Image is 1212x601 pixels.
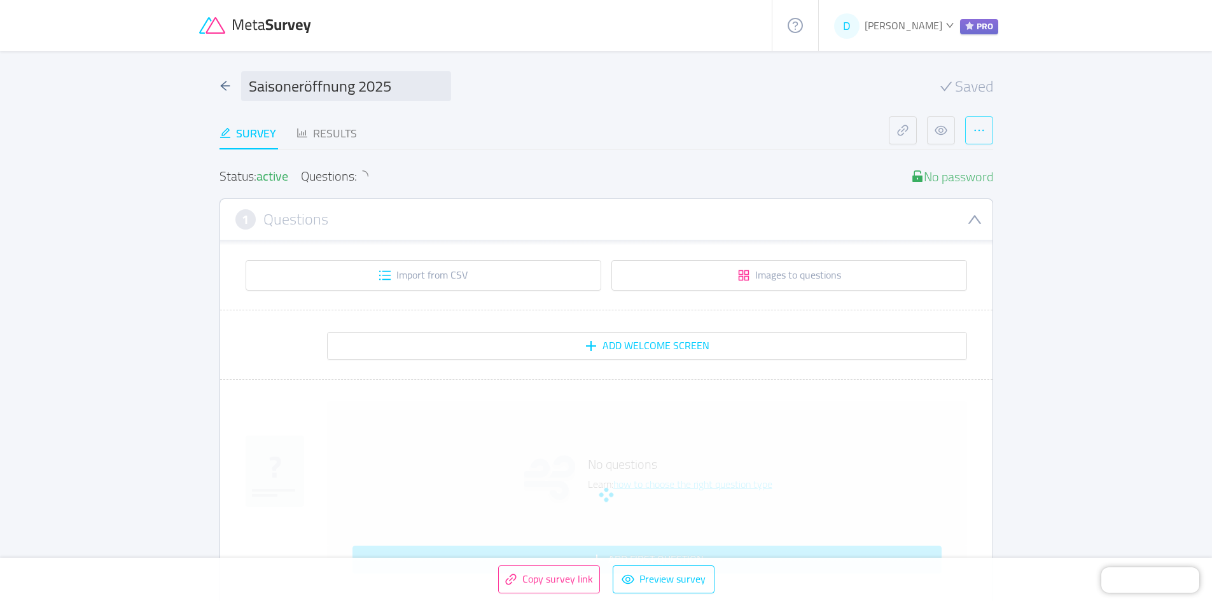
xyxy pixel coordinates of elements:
[296,125,357,142] div: Results
[219,80,231,92] i: icon: arrow-left
[242,212,249,226] span: 1
[219,127,231,139] i: icon: edit
[327,332,967,360] button: icon: plusAdd Welcome screen
[301,170,368,183] div: Questions:
[241,71,451,101] input: Survey name
[219,125,276,142] div: Survey
[611,260,967,291] button: icon: appstoreImages to questions
[927,116,955,144] button: icon: eye
[865,16,942,35] span: [PERSON_NAME]
[498,565,600,593] button: icon: linkCopy survey link
[256,164,288,188] span: active
[945,21,954,29] i: icon: down
[940,80,952,93] i: icon: check
[967,212,982,227] i: icon: down
[788,18,803,33] i: icon: question-circle
[296,127,308,139] i: icon: bar-chart
[965,116,993,144] button: icon: ellipsis
[1101,567,1199,593] iframe: Chatra live chat
[960,19,998,34] span: PRO
[911,170,993,183] div: No password
[911,170,924,183] i: icon: unlock
[263,212,328,226] h3: Questions
[955,79,993,94] span: Saved
[889,116,917,144] button: icon: link
[965,22,974,31] i: icon: star
[219,78,231,95] div: icon: arrow-left
[246,260,601,291] button: icon: unordered-listImport from CSV
[219,170,288,183] div: Status:
[357,170,368,182] i: icon: loading
[843,13,851,39] span: D
[613,565,714,593] button: icon: eyePreview survey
